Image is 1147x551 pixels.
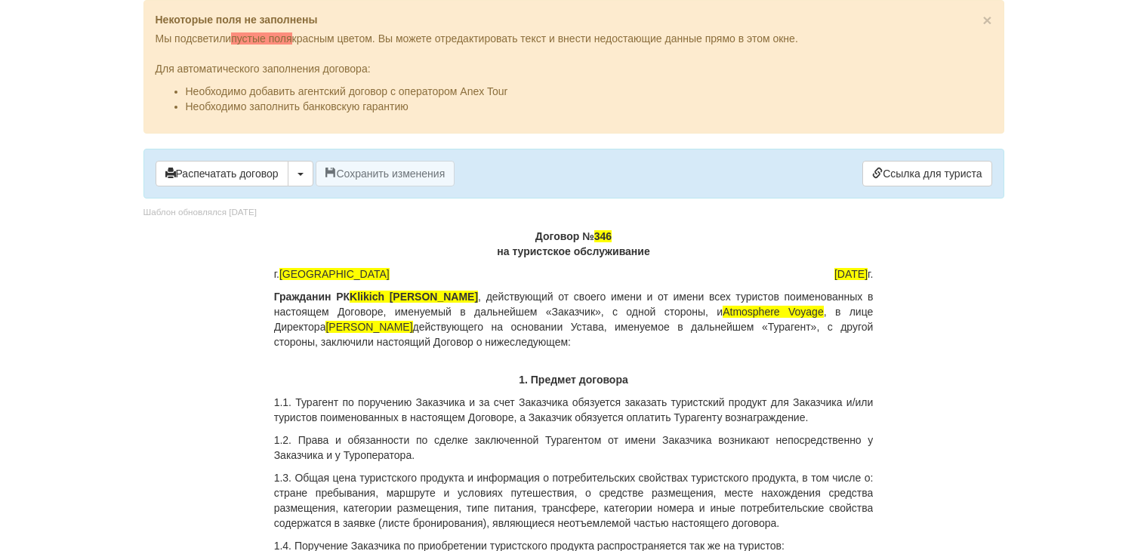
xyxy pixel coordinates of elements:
[186,99,992,114] li: Необходимо заполнить банковскую гарантию
[156,31,992,46] p: Мы подсветили красным цветом. Вы можете отредактировать текст и внести недостающие данные прямо в...
[156,161,288,186] button: Распечатать договор
[231,32,291,45] span: пустые поля
[274,395,874,425] p: 1.1. Турагент по поручению Заказчика и за счет Заказчика обязуется заказать туристский продукт дл...
[723,306,824,318] span: Atmosphere Voyage
[316,161,455,186] button: Сохранить изменения
[186,84,992,99] li: Необходимо добавить агентский договор с оператором Anex Tour
[274,289,874,349] p: , действующий от своего имени и от имени всех туристов поименованных в настоящем Договоре, именуе...
[325,321,412,333] span: [PERSON_NAME]
[274,470,874,531] p: 1.3. Общая цена туристского продукта и информация о потребительских свойствах туристского продукт...
[274,266,390,282] span: г.
[350,291,478,303] span: Klikich [PERSON_NAME]
[862,161,991,186] a: Ссылка для туриста
[274,229,874,259] p: Договор № на туристское обслуживание
[594,230,612,242] span: 346
[274,372,874,387] p: 1. Предмет договора
[982,12,991,28] button: Close
[982,11,991,29] span: ×
[834,266,873,282] span: г.
[156,12,992,27] p: Некоторые поля не заполнены
[274,432,874,463] p: 1.2. Права и обязанности по сделке заключенной Турагентом от имени Заказчика возникают непосредст...
[274,291,478,303] b: Гражданин РК
[279,268,390,280] span: [GEOGRAPHIC_DATA]
[143,206,257,219] div: Шаблон обновлялся [DATE]
[834,268,868,280] span: [DATE]
[156,46,992,114] div: Для автоматического заполнения договора:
